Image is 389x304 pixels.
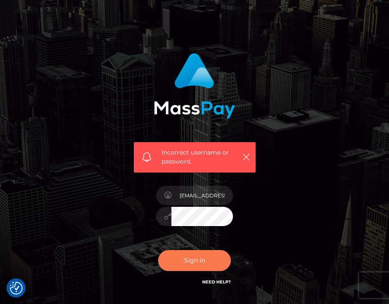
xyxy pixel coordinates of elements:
[162,148,238,166] span: Incorrect username or password.
[171,186,233,205] input: Username...
[154,53,235,119] img: MassPay Login
[158,250,231,271] button: Sign in
[10,282,23,295] button: Consent Preferences
[10,282,23,295] img: Revisit consent button
[202,279,231,285] a: Need Help?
